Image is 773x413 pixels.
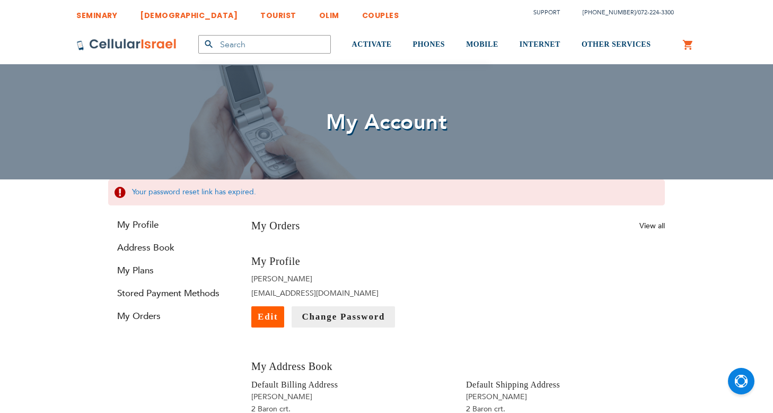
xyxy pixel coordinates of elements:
[533,8,560,16] a: Support
[572,5,674,20] li: /
[466,25,498,65] a: MOBILE
[582,25,651,65] a: OTHER SERVICES
[76,38,177,51] img: Cellular Israel Logo
[251,379,450,391] h4: Default Billing Address
[251,219,300,233] h3: My Orders
[251,254,450,269] h3: My Profile
[260,3,296,22] a: TOURIST
[108,242,235,254] a: Address Book
[638,8,674,16] a: 072-224-3300
[413,40,445,48] span: PHONES
[413,25,445,65] a: PHONES
[292,306,395,328] a: Change Password
[583,8,636,16] a: [PHONE_NUMBER]
[251,360,332,372] span: My Address Book
[258,312,278,322] span: Edit
[198,35,331,54] input: Search
[319,3,339,22] a: OLIM
[251,306,284,328] a: Edit
[466,379,665,391] h4: Default Shipping Address
[108,219,235,231] a: My Profile
[466,40,498,48] span: MOBILE
[108,287,235,299] a: Stored Payment Methods
[108,264,235,277] a: My Plans
[108,310,235,322] a: My Orders
[352,25,392,65] a: ACTIVATE
[639,221,665,231] a: View all
[582,40,651,48] span: OTHER SERVICES
[140,3,238,22] a: [DEMOGRAPHIC_DATA]
[362,3,399,22] a: COUPLES
[326,108,447,137] span: My Account
[520,40,560,48] span: INTERNET
[108,179,665,205] div: Your password reset link has expired.
[352,40,392,48] span: ACTIVATE
[76,3,117,22] a: SEMINARY
[520,25,560,65] a: INTERNET
[251,288,450,298] li: [EMAIL_ADDRESS][DOMAIN_NAME]
[251,274,450,284] li: [PERSON_NAME]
